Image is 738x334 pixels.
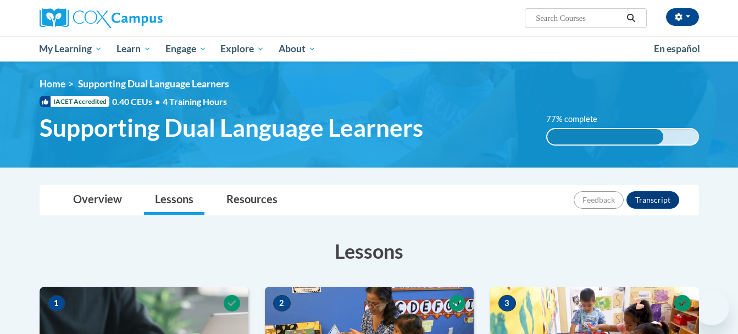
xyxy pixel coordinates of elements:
span: 4 Training Hours [163,96,227,107]
a: Home [40,78,65,90]
span: 3 [498,295,516,311]
span: My Learning [39,42,102,55]
label: 77% complete [546,113,609,125]
span: 1 [48,295,65,311]
span: Learn [116,42,151,55]
span: 2 [273,295,291,311]
span: Explore [220,42,264,55]
a: En español [647,37,707,60]
a: Resources [215,186,288,215]
div: Main menu [23,36,715,62]
button: Account Settings [666,8,699,26]
input: Search Courses [535,12,623,25]
a: Learn [109,36,158,62]
span: About [279,42,316,55]
a: Engage [158,36,214,62]
a: About [271,36,323,62]
a: Cox Campus [40,8,248,28]
h3: Lessons [40,237,699,265]
span: • [155,96,160,107]
button: Feedback [574,191,624,209]
span: 0.40 CEUs [112,96,163,108]
span: Supporting Dual Language Learners [40,113,423,142]
a: Lessons [144,186,204,215]
span: Engage [165,42,207,55]
button: Search [623,12,639,25]
a: Explore [213,36,271,62]
a: Overview [62,186,133,215]
span: IACET Accredited [40,96,109,107]
button: Transcript [626,191,679,209]
span: En español [654,43,700,54]
iframe: Button to launch messaging window [694,290,729,325]
div: 77% complete [547,129,663,144]
span: Supporting Dual Language Learners [78,78,229,90]
a: My Learning [32,36,110,62]
img: Cox Campus [40,8,163,28]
